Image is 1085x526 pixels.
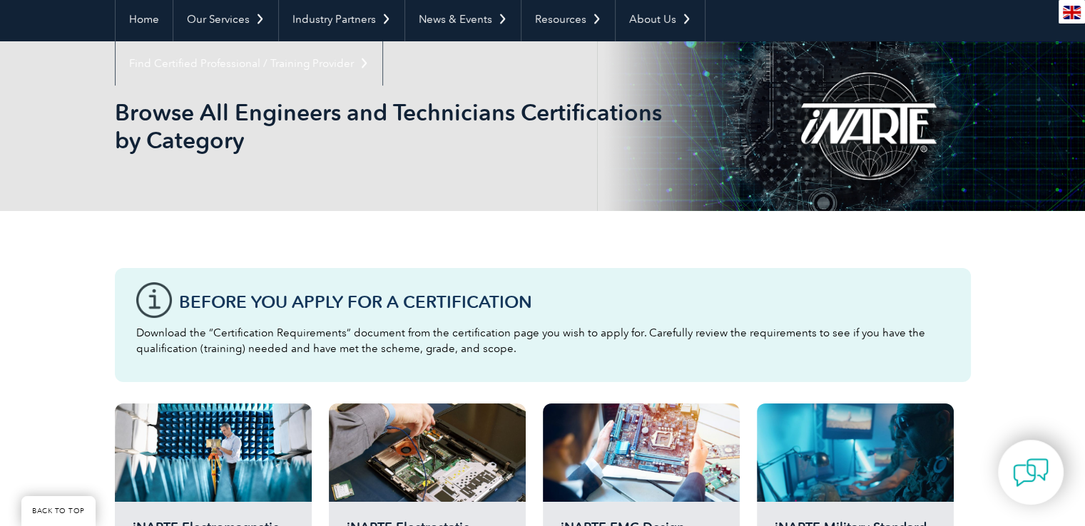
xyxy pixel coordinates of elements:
[21,496,96,526] a: BACK TO TOP
[136,325,949,356] p: Download the “Certification Requirements” document from the certification page you wish to apply ...
[179,293,949,311] h3: Before You Apply For a Certification
[116,41,382,86] a: Find Certified Professional / Training Provider
[115,98,663,154] h1: Browse All Engineers and Technicians Certifications by Category
[1063,6,1081,19] img: en
[1013,455,1049,490] img: contact-chat.png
